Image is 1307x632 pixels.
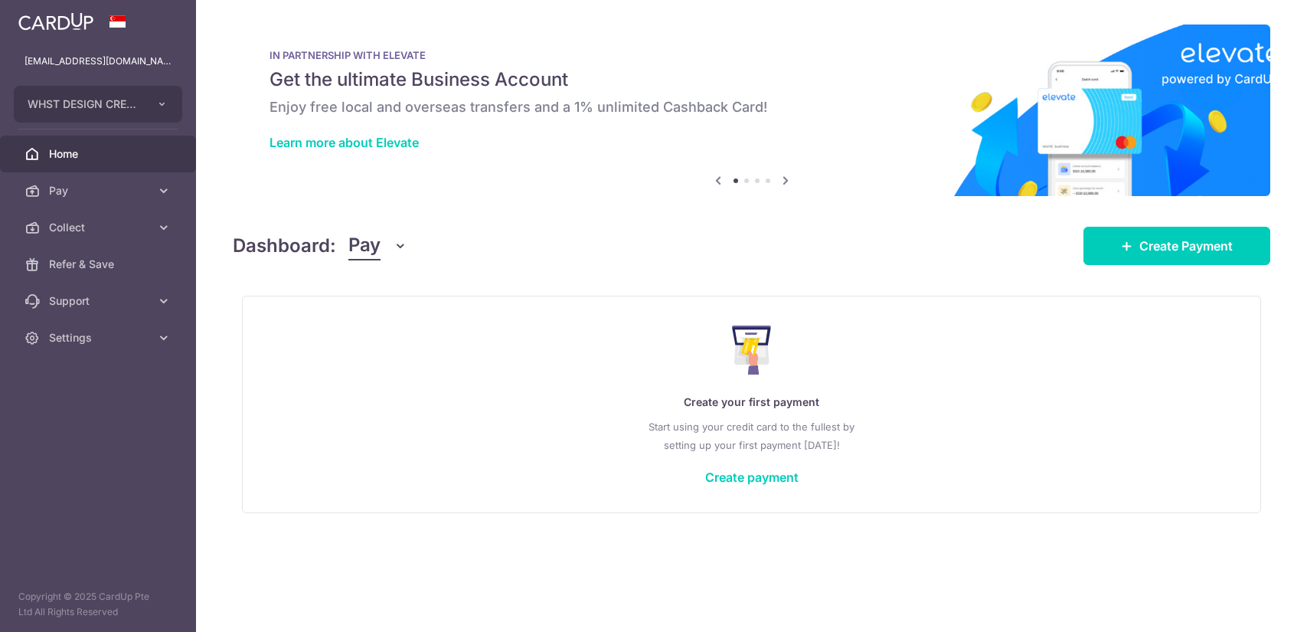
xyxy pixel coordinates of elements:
img: CardUp [18,12,93,31]
span: Home [49,146,150,162]
button: Pay [348,231,407,260]
a: Create payment [705,470,799,485]
span: Pay [49,183,150,198]
p: Create your first payment [273,393,1230,411]
span: WHST DESIGN CREATIVE PTE. LTD. [28,97,141,112]
p: IN PARTNERSHIP WITH ELEVATE [270,49,1233,61]
h4: Dashboard: [233,232,336,260]
span: Refer & Save [49,257,150,272]
span: Create Payment [1139,237,1233,255]
span: Settings [49,330,150,345]
h5: Get the ultimate Business Account [270,67,1233,92]
span: Pay [348,231,381,260]
p: Start using your credit card to the fullest by setting up your first payment [DATE]! [273,418,1230,454]
h6: Enjoy free local and overseas transfers and a 1% unlimited Cashback Card! [270,98,1233,116]
a: Learn more about Elevate [270,135,419,150]
img: Renovation banner [233,25,1270,196]
a: Create Payment [1083,227,1270,265]
button: WHST DESIGN CREATIVE PTE. LTD. [14,86,182,123]
p: [EMAIL_ADDRESS][DOMAIN_NAME] [25,54,172,69]
img: Make Payment [732,326,771,375]
span: Collect [49,220,150,235]
span: Support [49,293,150,309]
